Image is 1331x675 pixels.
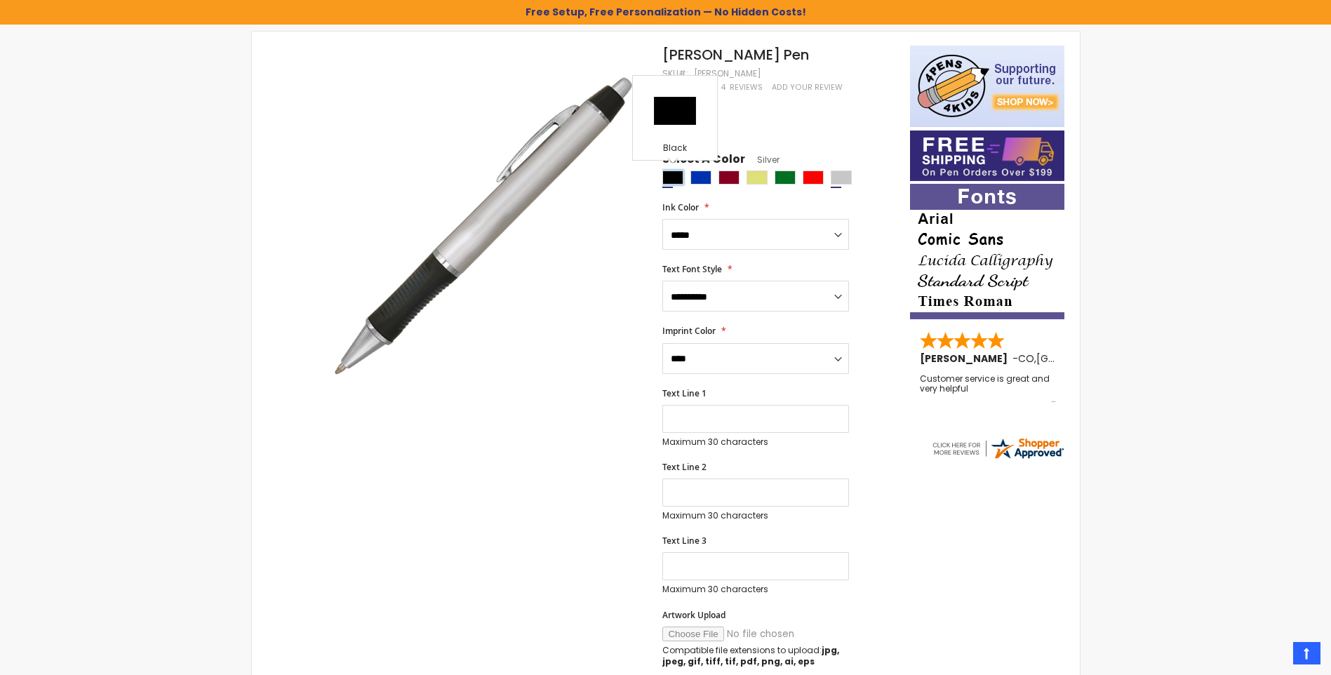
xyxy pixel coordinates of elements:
[1293,642,1320,664] a: Top
[690,171,711,185] div: Blue
[662,387,707,399] span: Text Line 1
[662,644,839,667] strong: jpg, jpeg, gif, tiff, tif, pdf, png, ai, eps
[662,201,699,213] span: Ink Color
[662,584,849,595] p: Maximum 30 characters
[930,452,1065,464] a: 4pens.com certificate URL
[662,171,683,185] div: Black
[662,45,809,65] span: [PERSON_NAME] Pen
[747,171,768,185] div: Gold
[662,436,849,448] p: Maximum 30 characters
[1018,352,1034,366] span: CO
[1036,352,1139,366] span: [GEOGRAPHIC_DATA]
[323,66,644,387] img: barton_side_silver_1_1_1.jpg
[930,436,1065,461] img: 4pens.com widget logo
[772,82,843,93] a: Add Your Review
[910,131,1064,181] img: Free shipping on orders over $199
[662,325,716,337] span: Imprint Color
[730,82,763,93] span: Reviews
[662,67,688,79] strong: SKU
[662,609,725,621] span: Artwork Upload
[662,645,849,667] p: Compatible file extensions to upload:
[718,171,740,185] div: Burgundy
[721,82,725,93] span: 4
[662,535,707,547] span: Text Line 3
[775,171,796,185] div: Green
[831,171,852,185] div: Silver
[694,68,761,79] div: [PERSON_NAME]
[662,461,707,473] span: Text Line 2
[662,263,722,275] span: Text Font Style
[662,152,745,171] span: Select A Color
[920,352,1012,366] span: [PERSON_NAME]
[1012,352,1139,366] span: - ,
[910,46,1064,127] img: 4pens 4 kids
[920,374,1056,404] div: Customer service is great and very helpful
[662,510,849,521] p: Maximum 30 characters
[910,184,1064,319] img: font-personalization-examples
[636,142,714,156] div: Black
[721,82,765,93] a: 4 Reviews
[803,171,824,185] div: Red
[745,154,780,166] span: Silver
